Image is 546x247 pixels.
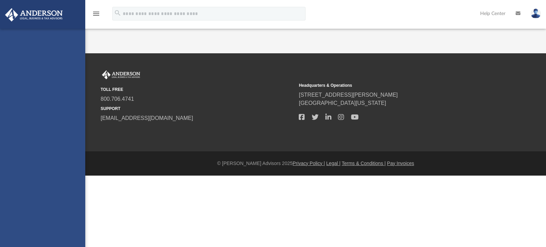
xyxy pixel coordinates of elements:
[101,96,134,102] a: 800.706.4741
[101,106,294,112] small: SUPPORT
[299,100,386,106] a: [GEOGRAPHIC_DATA][US_STATE]
[101,115,193,121] a: [EMAIL_ADDRESS][DOMAIN_NAME]
[92,13,100,18] a: menu
[299,92,398,98] a: [STREET_ADDRESS][PERSON_NAME]
[326,161,341,166] a: Legal |
[85,160,546,167] div: © [PERSON_NAME] Advisors 2025
[299,82,492,88] small: Headquarters & Operations
[387,161,414,166] a: Pay Invoices
[531,9,541,18] img: User Pic
[92,10,100,18] i: menu
[342,161,386,166] a: Terms & Conditions |
[101,86,294,93] small: TOLL FREE
[114,9,121,17] i: search
[101,70,142,79] img: Anderson Advisors Platinum Portal
[293,161,325,166] a: Privacy Policy |
[3,8,65,22] img: Anderson Advisors Platinum Portal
